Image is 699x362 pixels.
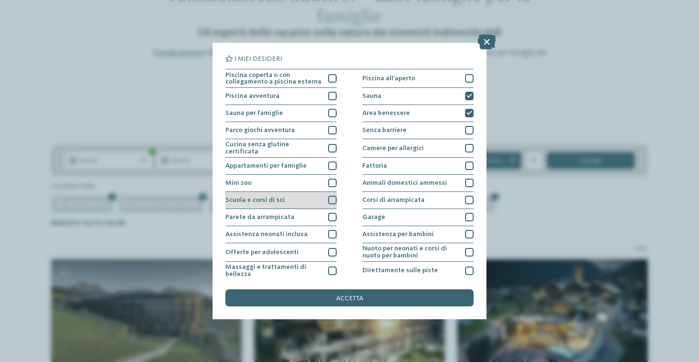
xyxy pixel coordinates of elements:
[362,162,387,169] span: Fattoria
[225,214,294,220] span: Parete da arrampicata
[225,162,307,169] span: Appartamenti per famiglie
[225,264,322,277] span: Massaggi e trattamenti di bellezza
[362,110,410,116] span: Area benessere
[362,93,381,99] span: Sauna
[225,72,322,86] span: Piscina coperta o con collegamento a piscina esterna
[362,127,407,133] span: Senza barriere
[234,56,282,62] span: I miei desideri
[362,75,415,82] span: Piscina all'aperto
[362,245,459,259] span: Nuoto per neonati e corsi di nuoto per bambini
[225,110,283,116] span: Sauna per famiglie
[225,93,280,99] span: Piscina avventura
[362,267,438,274] span: Direttamente sulle piste
[362,180,447,186] span: Animali domestici ammessi
[225,231,308,238] span: Assistenza neonati inclusa
[225,127,295,133] span: Parco giochi avventura
[362,231,434,238] span: Assistenza per bambini
[225,141,322,155] span: Cucina senza glutine certificata
[225,180,252,186] span: Mini zoo
[362,145,424,152] span: Camere per allergici
[362,197,425,203] span: Corsi di arrampicata
[362,214,385,220] span: Garage
[336,295,363,302] span: accetta
[225,249,299,256] span: Offerte per adolescenti
[225,197,285,203] span: Scuola e corsi di sci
